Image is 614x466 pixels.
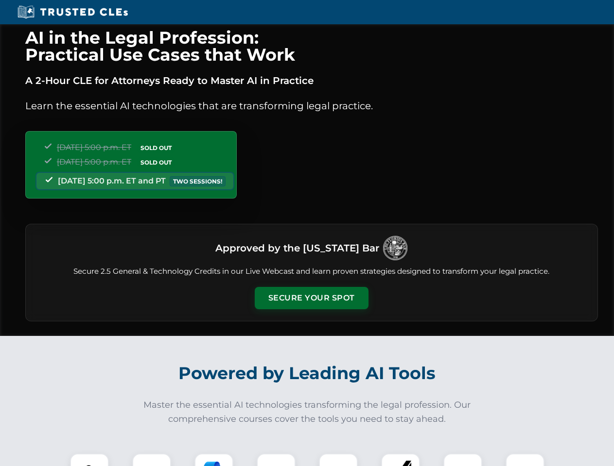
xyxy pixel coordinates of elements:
span: [DATE] 5:00 p.m. ET [57,143,131,152]
span: SOLD OUT [137,143,175,153]
h3: Approved by the [US_STATE] Bar [215,239,379,257]
p: Master the essential AI technologies transforming the legal profession. Our comprehensive courses... [137,398,477,426]
span: SOLD OUT [137,157,175,167]
button: Secure Your Spot [255,287,368,309]
h1: AI in the Legal Profession: Practical Use Cases that Work [25,29,598,63]
p: A 2-Hour CLE for Attorneys Ready to Master AI in Practice [25,73,598,88]
span: [DATE] 5:00 p.m. ET [57,157,131,166]
p: Secure 2.5 General & Technology Credits in our Live Webcast and learn proven strategies designed ... [37,266,586,277]
img: Logo [383,236,407,260]
h2: Powered by Leading AI Tools [38,356,577,390]
p: Learn the essential AI technologies that are transforming legal practice. [25,98,598,114]
img: Trusted CLEs [15,5,131,19]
